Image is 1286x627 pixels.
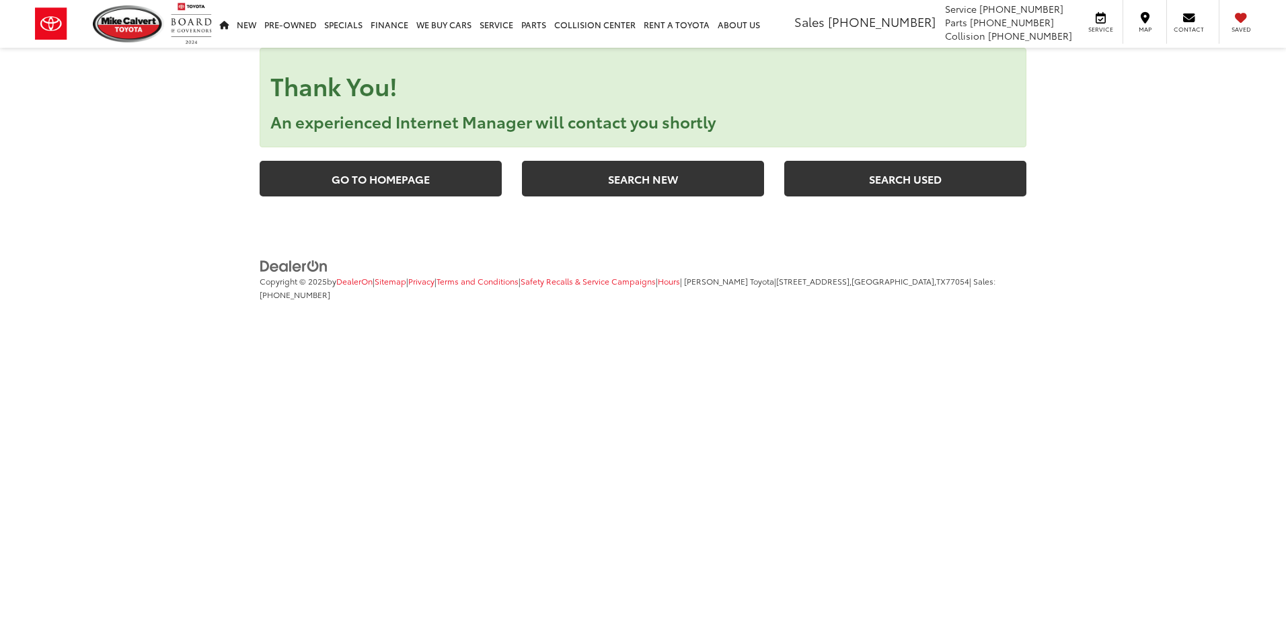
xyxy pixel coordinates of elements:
span: [PHONE_NUMBER] [979,2,1063,15]
span: TX [936,275,946,287]
span: [PHONE_NUMBER] [828,13,936,30]
a: Search Used [784,161,1026,196]
span: | [434,275,519,287]
span: [STREET_ADDRESS], [776,275,852,287]
h3: An experienced Internet Manager will contact you shortly [270,112,1016,130]
a: Hours [658,275,680,287]
span: | [519,275,656,287]
span: [PHONE_NUMBER] [988,29,1072,42]
span: [GEOGRAPHIC_DATA], [852,275,936,287]
span: [PHONE_NUMBER] [260,289,330,300]
a: DealerOn [260,258,328,271]
span: | [406,275,434,287]
span: Map [1130,25,1160,34]
a: Search New [522,161,764,196]
span: Collision [945,29,985,42]
a: Privacy [408,275,434,287]
span: Service [1086,25,1116,34]
span: | [373,275,406,287]
img: DealerOn [260,259,328,274]
span: Copyright © 2025 [260,275,327,287]
a: Safety Recalls & Service Campaigns, Opens in a new tab [521,275,656,287]
span: Contact [1174,25,1204,34]
a: Go to Homepage [260,161,502,196]
a: DealerOn Home Page [336,275,373,287]
a: Terms and Conditions [437,275,519,287]
a: Sitemap [375,275,406,287]
img: Mike Calvert Toyota [93,5,164,42]
span: | [PERSON_NAME] Toyota [680,275,774,287]
span: | Sales: [260,275,995,300]
span: | [656,275,680,287]
span: 77054 [946,275,969,287]
span: Service [945,2,977,15]
span: by [327,275,373,287]
section: Links that go to a new page. [260,161,1026,201]
span: Saved [1226,25,1256,34]
span: | [774,275,969,287]
span: Parts [945,15,967,29]
span: [PHONE_NUMBER] [970,15,1054,29]
span: Sales [794,13,825,30]
strong: Thank You! [270,68,398,102]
